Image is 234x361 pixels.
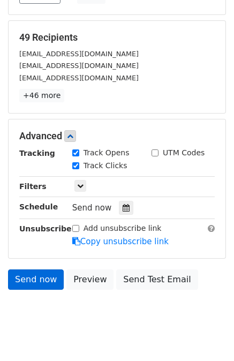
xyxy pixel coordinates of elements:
[116,269,198,290] a: Send Test Email
[84,223,162,234] label: Add unsubscribe link
[19,202,58,211] strong: Schedule
[19,224,72,233] strong: Unsubscribe
[19,149,55,157] strong: Tracking
[84,147,130,159] label: Track Opens
[8,269,64,290] a: Send now
[19,182,47,191] strong: Filters
[19,74,139,82] small: [EMAIL_ADDRESS][DOMAIN_NAME]
[72,237,169,246] a: Copy unsubscribe link
[19,89,64,102] a: +46 more
[84,160,127,171] label: Track Clicks
[66,269,114,290] a: Preview
[19,50,139,58] small: [EMAIL_ADDRESS][DOMAIN_NAME]
[72,203,112,213] span: Send now
[19,32,215,43] h5: 49 Recipients
[19,130,215,142] h5: Advanced
[180,310,234,361] iframe: Chat Widget
[163,147,205,159] label: UTM Codes
[19,62,139,70] small: [EMAIL_ADDRESS][DOMAIN_NAME]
